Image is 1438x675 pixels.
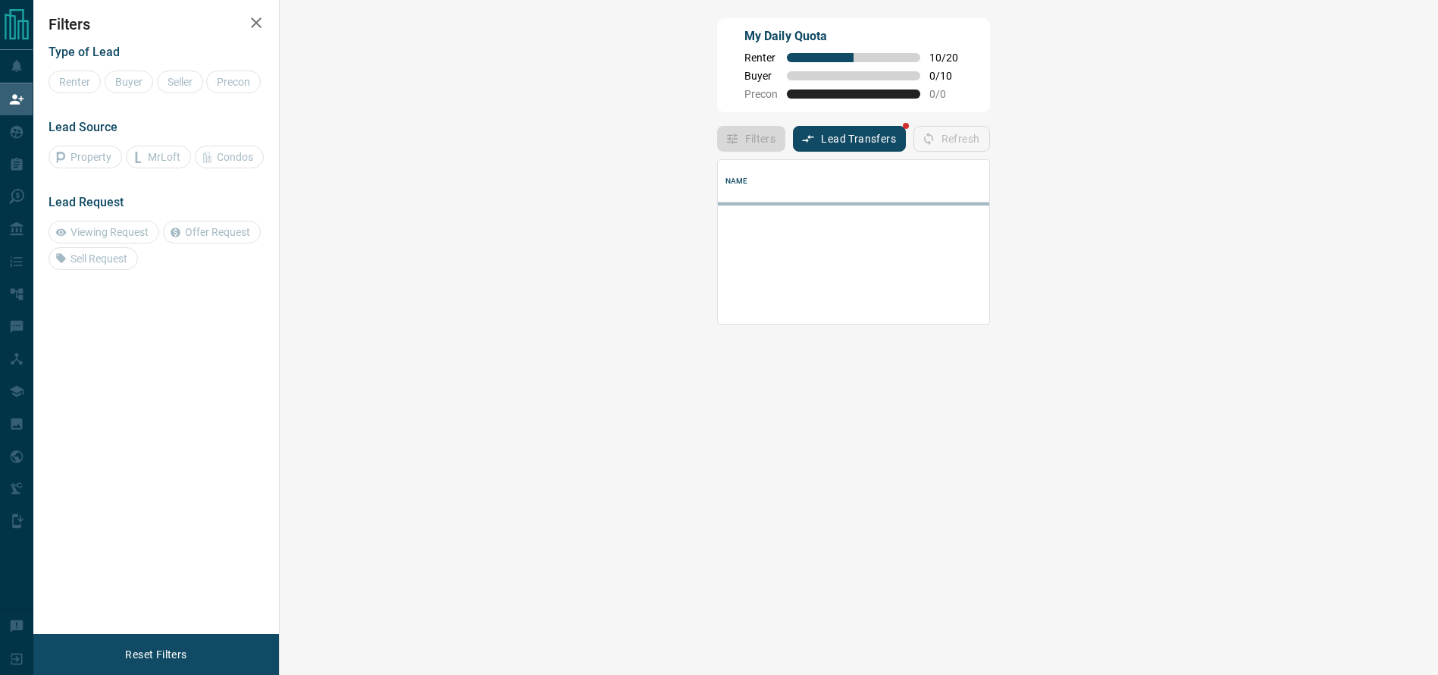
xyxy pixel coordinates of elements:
div: Name [725,160,748,202]
h2: Filters [49,15,264,33]
span: 10 / 20 [929,52,963,64]
span: Lead Request [49,195,124,209]
span: Renter [744,52,778,64]
span: Lead Source [49,120,117,134]
span: 0 / 0 [929,88,963,100]
span: Buyer [744,70,778,82]
span: 0 / 10 [929,70,963,82]
button: Reset Filters [115,642,196,667]
span: Type of Lead [49,45,120,59]
button: Lead Transfers [793,126,906,152]
span: Precon [744,88,778,100]
p: My Daily Quota [744,27,963,46]
div: Name [718,160,1237,202]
